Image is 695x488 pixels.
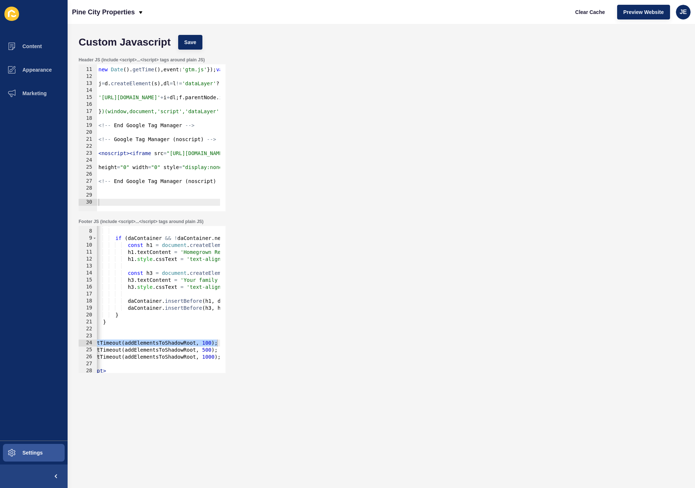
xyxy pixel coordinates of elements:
[79,108,97,115] div: 17
[79,277,97,284] div: 15
[79,101,97,108] div: 16
[79,122,97,129] div: 19
[79,333,97,340] div: 23
[569,5,611,19] button: Clear Cache
[178,35,203,50] button: Save
[79,319,97,326] div: 21
[79,73,97,80] div: 12
[79,171,97,178] div: 26
[79,249,97,256] div: 11
[79,66,97,73] div: 11
[79,360,97,367] div: 27
[79,367,97,374] div: 28
[79,228,97,235] div: 8
[79,312,97,319] div: 20
[184,39,197,46] span: Save
[79,143,97,150] div: 22
[79,219,204,225] label: Footer JS (include <script>...</script> tags around plain JS)
[79,326,97,333] div: 22
[79,185,97,192] div: 28
[79,192,97,199] div: 29
[623,8,664,16] span: Preview Website
[79,256,97,263] div: 12
[72,3,135,21] p: Pine City Properties
[79,129,97,136] div: 20
[680,8,687,16] span: JE
[79,164,97,171] div: 25
[617,5,670,19] button: Preview Website
[79,270,97,277] div: 14
[79,57,205,63] label: Header JS (include <script>...</script> tags around plain JS)
[79,80,97,87] div: 13
[79,150,97,157] div: 23
[79,298,97,305] div: 18
[79,199,97,206] div: 30
[79,235,97,242] div: 9
[79,347,97,354] div: 25
[79,87,97,94] div: 14
[79,291,97,298] div: 17
[79,39,171,46] h1: Custom Javascript
[79,94,97,101] div: 15
[79,340,97,347] div: 24
[79,115,97,122] div: 18
[79,263,97,270] div: 13
[79,284,97,291] div: 16
[79,157,97,164] div: 24
[79,136,97,143] div: 21
[79,242,97,249] div: 10
[79,178,97,185] div: 27
[79,354,97,360] div: 26
[79,305,97,312] div: 19
[575,8,605,16] span: Clear Cache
